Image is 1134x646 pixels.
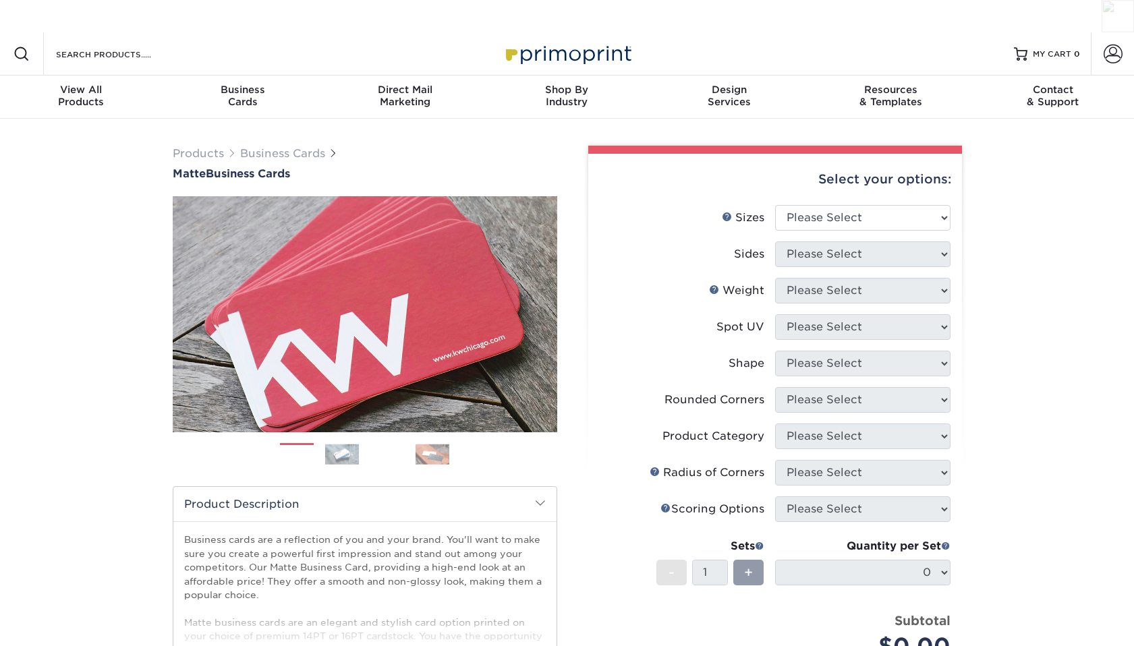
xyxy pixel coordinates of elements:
div: Select your options: [599,154,951,205]
img: Business Cards 02 [325,444,359,465]
a: Contact& Support [972,76,1134,119]
div: Quantity per Set [775,538,951,554]
div: Cards [162,84,324,108]
span: Contact [972,84,1134,96]
span: Design [648,84,810,96]
strong: Subtotal [895,613,951,628]
img: Business Cards 04 [416,444,449,465]
div: Shape [729,355,764,372]
input: SEARCH PRODUCTS..... [55,46,186,62]
a: Business Cards [240,147,325,160]
a: MY CART 0 [1014,32,1080,76]
div: Marketing [324,84,486,108]
a: Resources& Templates [810,76,972,119]
div: Sets [656,538,764,554]
img: Matte 01 [173,122,557,506]
span: Shop By [486,84,648,96]
img: Primoprint [500,39,635,68]
span: 0 [1074,49,1080,59]
div: Spot UV [716,319,764,335]
span: Direct Mail [324,84,486,96]
span: + [744,562,753,583]
a: DesignServices [648,76,810,119]
div: Sides [734,246,764,262]
h2: Product Description [173,487,557,521]
div: & Templates [810,84,972,108]
a: Shop ByIndustry [486,76,648,119]
span: MY CART [1033,49,1071,60]
h1: Business Cards [173,167,557,180]
a: Products [173,147,224,160]
div: Rounded Corners [664,392,764,408]
div: Industry [486,84,648,108]
img: Business Cards 03 [370,438,404,471]
div: Product Category [662,428,764,444]
span: Matte [173,167,206,180]
div: & Support [972,84,1134,108]
a: BusinessCards [162,76,324,119]
a: Direct MailMarketing [324,76,486,119]
div: Radius of Corners [650,465,764,481]
div: Sizes [722,210,764,226]
a: MatteBusiness Cards [173,167,557,180]
span: - [669,562,675,583]
span: Business [162,84,324,96]
img: Business Cards 01 [280,438,314,472]
div: Services [648,84,810,108]
div: Scoring Options [660,501,764,517]
span: Resources [810,84,972,96]
div: Weight [709,283,764,299]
